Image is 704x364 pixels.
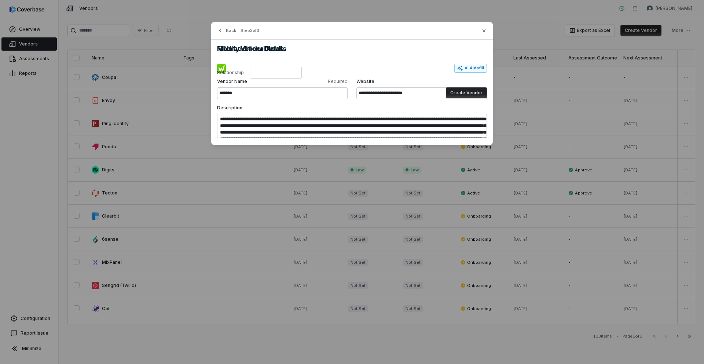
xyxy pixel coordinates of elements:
button: Back [215,24,238,37]
span: HQ Location [217,144,351,150]
span: Description [217,105,242,110]
label: Relationship [217,70,244,76]
button: Create Vendor [446,87,487,98]
span: Step 3 of 3 [241,28,259,33]
h2: Fill in additional fields [217,45,487,52]
span: Optional [353,144,487,150]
